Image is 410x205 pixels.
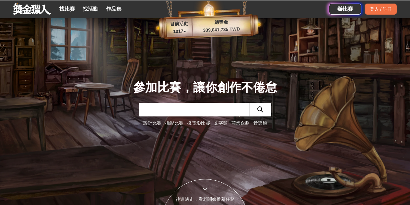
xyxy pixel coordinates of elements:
[80,5,101,14] a: 找活動
[103,5,124,14] a: 作品集
[162,196,249,203] div: 往這邊走，看老闆娘推薦任務
[214,120,228,126] a: 文字類
[166,20,192,28] p: 目前活動
[187,120,210,126] a: 微電影比賽
[143,120,161,126] a: 設計比賽
[192,25,251,34] p: 339,041,735 TWD
[365,4,397,15] div: 登入 / 註冊
[231,120,250,126] a: 商業企劃
[165,120,183,126] a: 攝影比賽
[329,4,361,15] a: 辦比賽
[166,28,193,35] p: 1017 ▴
[192,18,251,27] p: 總獎金
[133,78,277,97] div: 參加比賽，讓你創作不倦怠
[253,120,267,126] a: 音樂類
[57,5,77,14] a: 找比賽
